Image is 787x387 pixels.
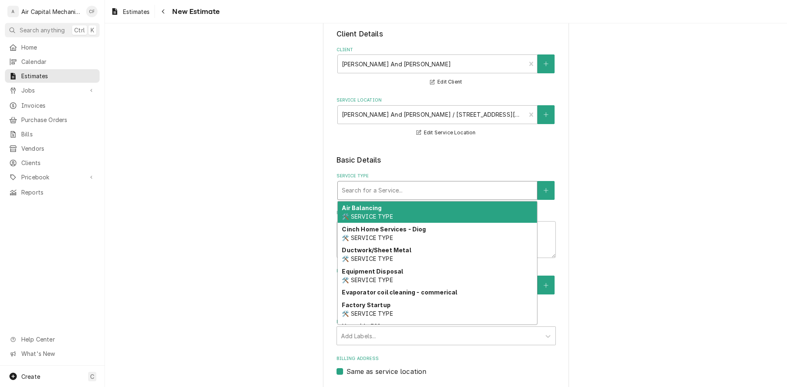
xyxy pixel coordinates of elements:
div: Reason For Call [337,210,556,258]
legend: Basic Details [337,155,556,165]
svg: Create New Client [544,61,548,67]
a: Go to What's New [5,347,100,360]
span: Search anything [20,26,65,34]
a: Vendors [5,142,100,155]
a: Clients [5,156,100,170]
span: Estimates [123,7,150,16]
button: Create New Equipment [537,276,555,294]
span: C [90,372,94,381]
label: Client [337,47,556,53]
span: What's New [21,349,95,358]
label: Service Location [337,97,556,104]
a: Estimates [5,69,100,83]
span: 🛠️ SERVICE TYPE [342,234,393,241]
a: Purchase Orders [5,113,100,127]
strong: Air Balancing [342,204,382,211]
legend: Client Details [337,29,556,39]
button: Create New Location [537,105,555,124]
strong: Equipment Disposal [342,268,403,275]
a: Go to Help Center [5,333,100,346]
div: Charles Faure's Avatar [86,6,98,17]
span: Reports [21,188,96,197]
div: Equipment [337,268,556,308]
a: Go to Pricebook [5,170,100,184]
div: Client [337,47,556,87]
span: Bills [21,130,96,138]
span: Help Center [21,335,95,344]
div: Service Type [337,173,556,199]
label: Reason For Call [337,210,556,216]
span: 🛠️ SERVICE TYPE [342,255,393,262]
svg: Create New Location [544,112,548,118]
button: Edit Client [429,77,463,87]
span: New Estimate [170,6,220,17]
span: K [91,26,94,34]
button: Create New Client [537,54,555,73]
button: Search anythingCtrlK [5,23,100,37]
span: Jobs [21,86,83,95]
label: Equipment [337,268,556,274]
button: Navigate back [157,5,170,18]
div: A [7,6,19,17]
a: Calendar [5,55,100,68]
div: Service Location [337,97,556,138]
span: Invoices [21,101,96,110]
label: Billing Address [337,355,556,362]
span: Purchase Orders [21,115,96,124]
strong: Evaporator coil cleaning - commerical [342,289,457,296]
span: Estimates [21,72,96,80]
a: Estimates [107,5,153,18]
button: Create New Service [537,181,555,200]
svg: Create New Service [544,188,548,193]
svg: Create New Equipment [544,283,548,288]
span: Ctrl [74,26,85,34]
span: 🛠️ SERVICE TYPE [342,213,393,220]
a: Bills [5,127,100,141]
strong: Hot-side PM [342,323,380,330]
span: 🛠️ SERVICE TYPE [342,310,393,317]
label: Service Type [337,173,556,179]
span: 🛠️ SERVICE TYPE [342,276,393,283]
div: Labels [337,319,556,345]
label: Same as service location [346,367,427,376]
div: Air Capital Mechanical [21,7,82,16]
div: Billing Address [337,355,556,376]
span: Clients [21,158,96,167]
a: Reports [5,186,100,199]
a: Go to Jobs [5,84,100,97]
div: CF [86,6,98,17]
span: Home [21,43,96,52]
span: Create [21,373,40,380]
strong: Cinch Home Services - Diog [342,226,426,233]
span: Calendar [21,57,96,66]
strong: Ductwork/Sheet Metal [342,247,411,253]
span: Pricebook [21,173,83,181]
a: Home [5,41,100,54]
label: Labels [337,319,556,325]
span: Vendors [21,144,96,153]
button: Edit Service Location [415,128,477,138]
a: Invoices [5,99,100,112]
strong: Factory Startup [342,301,390,308]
